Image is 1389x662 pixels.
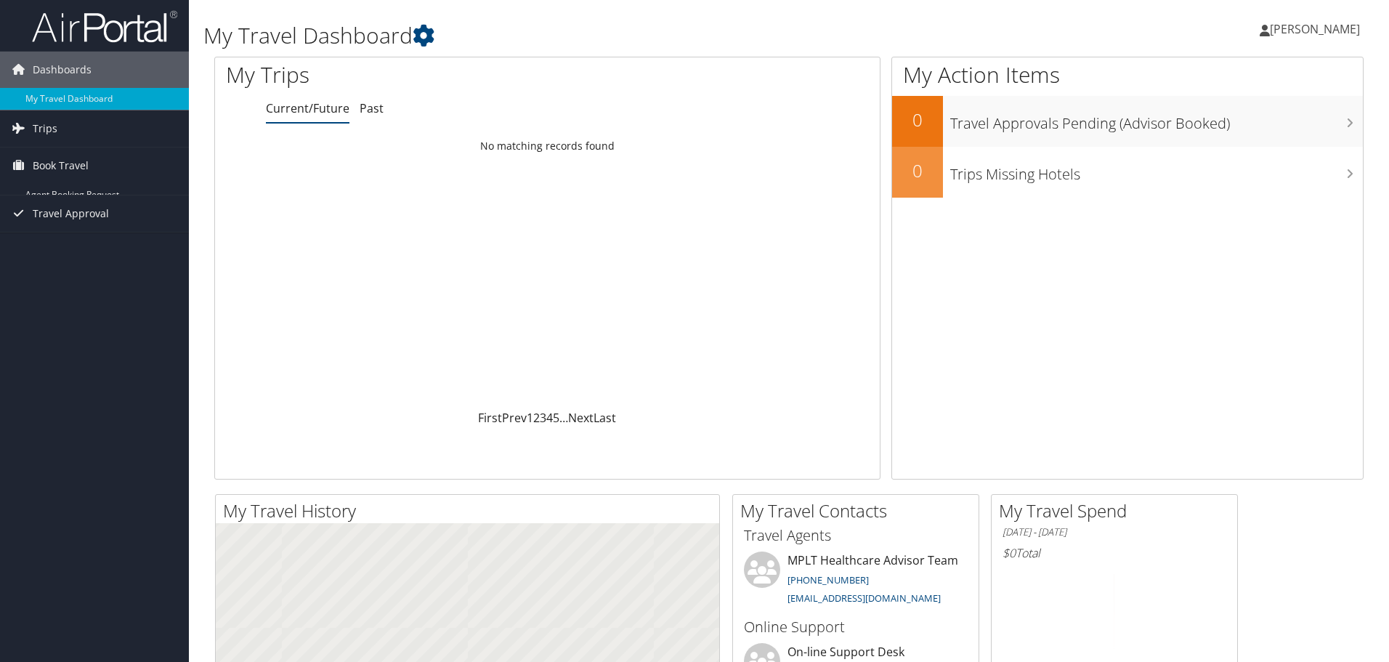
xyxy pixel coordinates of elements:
[33,52,92,88] span: Dashboards
[999,498,1237,523] h2: My Travel Spend
[950,106,1363,134] h3: Travel Approvals Pending (Advisor Booked)
[744,617,968,637] h3: Online Support
[540,410,546,426] a: 3
[892,60,1363,90] h1: My Action Items
[892,158,943,183] h2: 0
[892,96,1363,147] a: 0Travel Approvals Pending (Advisor Booked)
[1003,545,1016,561] span: $0
[553,410,559,426] a: 5
[33,148,89,184] span: Book Travel
[203,20,984,51] h1: My Travel Dashboard
[1003,525,1226,539] h6: [DATE] - [DATE]
[892,108,943,132] h2: 0
[559,410,568,426] span: …
[744,525,968,546] h3: Travel Agents
[568,410,594,426] a: Next
[594,410,616,426] a: Last
[223,498,719,523] h2: My Travel History
[737,552,975,611] li: MPLT Healthcare Advisor Team
[527,410,533,426] a: 1
[478,410,502,426] a: First
[215,133,880,159] td: No matching records found
[33,110,57,147] span: Trips
[740,498,979,523] h2: My Travel Contacts
[787,573,869,586] a: [PHONE_NUMBER]
[502,410,527,426] a: Prev
[1260,7,1374,51] a: [PERSON_NAME]
[33,195,109,232] span: Travel Approval
[533,410,540,426] a: 2
[1270,21,1360,37] span: [PERSON_NAME]
[266,100,349,116] a: Current/Future
[32,9,177,44] img: airportal-logo.png
[950,157,1363,185] h3: Trips Missing Hotels
[787,592,941,605] a: [EMAIL_ADDRESS][DOMAIN_NAME]
[360,100,384,116] a: Past
[1003,545,1226,561] h6: Total
[892,147,1363,198] a: 0Trips Missing Hotels
[226,60,592,90] h1: My Trips
[546,410,553,426] a: 4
